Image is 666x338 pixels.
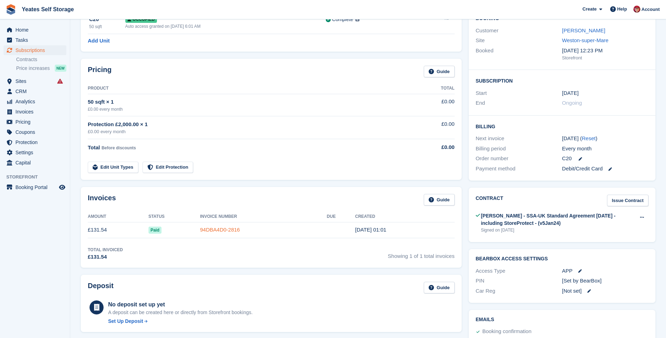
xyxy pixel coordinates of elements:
div: [Not set] [562,287,648,295]
div: 50 sqft [89,24,125,30]
div: Storefront [562,54,648,61]
div: Total Invoiced [88,247,123,253]
a: menu [4,107,66,117]
div: [DATE] ( ) [562,135,648,143]
span: Account [641,6,660,13]
a: menu [4,148,66,157]
td: £0.00 [413,94,455,116]
div: No deposit set up yet [108,300,253,309]
div: £0.00 every month [88,106,413,112]
div: C20 [89,15,125,24]
span: Pricing [15,117,58,127]
span: Total [88,144,100,150]
div: [Set by BearBox] [562,277,648,285]
a: Reset [582,135,595,141]
span: Ongoing [562,100,582,106]
span: Analytics [15,97,58,106]
a: Price increases NEW [16,64,66,72]
h2: Deposit [88,282,113,293]
th: Invoice Number [200,211,327,222]
span: Storefront [6,174,70,181]
td: £131.54 [88,222,149,238]
span: Subscriptions [15,45,58,55]
div: Debit/Credit Card [562,165,648,173]
div: Complete [332,16,353,23]
a: menu [4,25,66,35]
span: Settings [15,148,58,157]
time: 2025-09-06 00:01:02 UTC [355,227,387,233]
div: PIN [476,277,562,285]
a: menu [4,117,66,127]
a: menu [4,45,66,55]
div: End [476,99,562,107]
a: Guide [424,282,455,293]
span: Before discounts [101,145,136,150]
a: menu [4,76,66,86]
div: 50 sqft × 1 [88,98,413,106]
a: Add Unit [88,37,110,45]
a: menu [4,182,66,192]
h2: Pricing [88,66,112,77]
a: menu [4,158,66,168]
span: Price increases [16,65,50,72]
div: Next invoice [476,135,562,143]
span: Capital [15,158,58,168]
a: menu [4,86,66,96]
p: A deposit can be created here or directly from Storefront bookings. [108,309,253,316]
div: Site [476,37,562,45]
span: C20 [562,155,572,163]
span: Tasks [15,35,58,45]
span: Invoices [15,107,58,117]
time: 2025-09-06 00:00:00 UTC [562,89,579,97]
a: Weston-super-Mare [562,37,608,43]
a: Guide [424,66,455,77]
a: Set Up Deposit [108,318,253,325]
span: CRM [15,86,58,96]
span: Home [15,25,58,35]
h2: Invoices [88,194,116,206]
div: Auto access granted on [DATE] 6:01 AM [125,23,326,30]
div: [DATE] 12:23 PM [562,47,648,55]
a: Yeates Self Storage [19,4,77,15]
a: [PERSON_NAME] [562,27,605,33]
a: Contracts [16,56,66,63]
img: Wendie Tanner [633,6,640,13]
div: Payment method [476,165,562,173]
span: Paid [149,227,161,234]
span: Coupons [15,127,58,137]
a: Preview store [58,183,66,191]
a: menu [4,127,66,137]
th: Due [327,211,355,222]
td: £0.00 [413,116,455,139]
div: [PERSON_NAME] - SSA-UK Standard Agreement [DATE] - including StoreProtect - (v5Jan24) [481,212,635,227]
div: Booked [476,47,562,61]
i: Smart entry sync failures have occurred [57,78,63,84]
h2: Subscription [476,77,648,84]
span: Booking Portal [15,182,58,192]
div: Start [476,89,562,97]
div: £0.00 every month [88,128,413,135]
a: Issue Contract [607,195,648,206]
a: Edit Unit Types [88,162,138,173]
div: Order number [476,155,562,163]
a: Guide [424,194,455,206]
div: Signed on [DATE] [481,227,635,233]
span: Occupied [125,16,157,23]
span: Help [617,6,627,13]
a: Edit Protection [143,162,193,173]
th: Product [88,83,413,94]
div: £0.00 [413,143,455,151]
h2: BearBox Access Settings [476,256,648,262]
th: Amount [88,211,149,222]
div: Car Reg [476,287,562,295]
span: Sites [15,76,58,86]
div: Set Up Deposit [108,318,143,325]
div: Every month [562,145,648,153]
span: Protection [15,137,58,147]
div: £131.54 [88,253,123,261]
a: menu [4,137,66,147]
div: Customer [476,27,562,35]
span: Showing 1 of 1 total invoices [388,247,455,261]
img: icon-info-grey-7440780725fd019a000dd9b08b2336e03edf1995a4989e88bcd33f0948082b44.svg [355,17,360,21]
div: Billing period [476,145,562,153]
